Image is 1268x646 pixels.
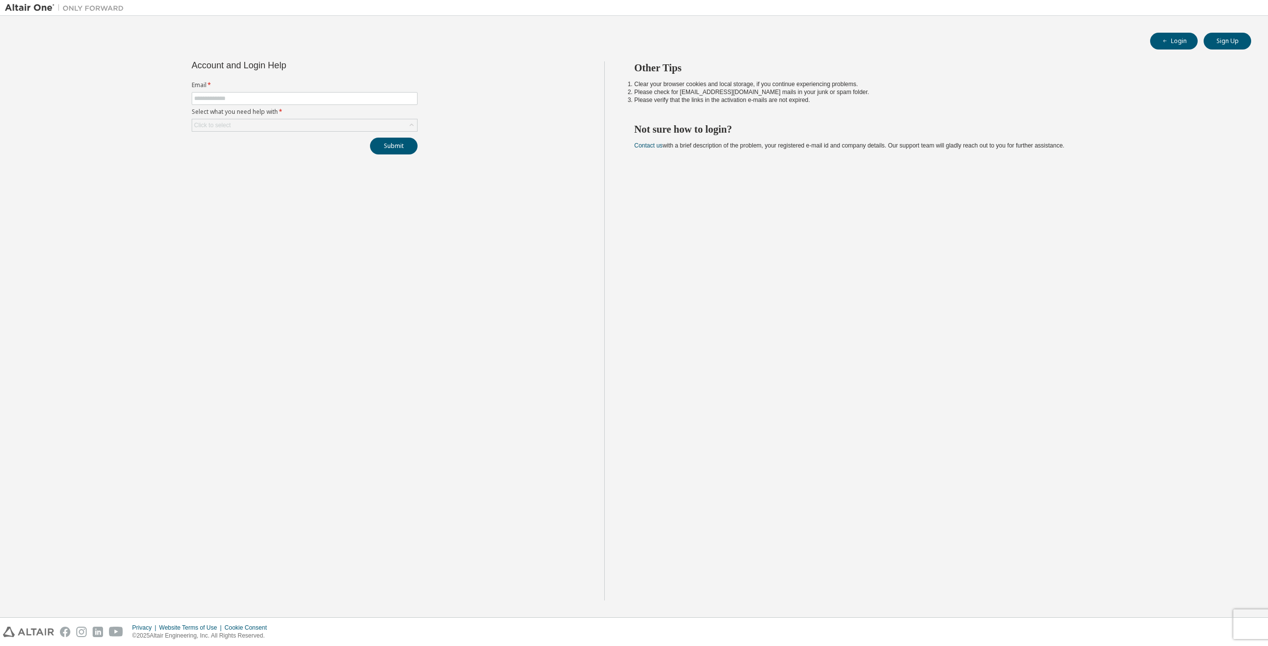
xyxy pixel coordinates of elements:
h2: Other Tips [634,61,1234,74]
li: Please verify that the links in the activation e-mails are not expired. [634,96,1234,104]
div: Click to select [194,121,231,129]
a: Contact us [634,142,663,149]
p: © 2025 Altair Engineering, Inc. All Rights Reserved. [132,632,273,640]
div: Account and Login Help [192,61,372,69]
img: instagram.svg [76,627,87,637]
img: facebook.svg [60,627,70,637]
button: Login [1150,33,1198,50]
img: youtube.svg [109,627,123,637]
img: linkedin.svg [93,627,103,637]
img: altair_logo.svg [3,627,54,637]
h2: Not sure how to login? [634,123,1234,136]
label: Email [192,81,418,89]
span: with a brief description of the problem, your registered e-mail id and company details. Our suppo... [634,142,1064,149]
div: Privacy [132,624,159,632]
img: Altair One [5,3,129,13]
label: Select what you need help with [192,108,418,116]
div: Cookie Consent [224,624,272,632]
button: Submit [370,138,418,154]
div: Click to select [192,119,417,131]
li: Clear your browser cookies and local storage, if you continue experiencing problems. [634,80,1234,88]
div: Website Terms of Use [159,624,224,632]
li: Please check for [EMAIL_ADDRESS][DOMAIN_NAME] mails in your junk or spam folder. [634,88,1234,96]
button: Sign Up [1204,33,1251,50]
